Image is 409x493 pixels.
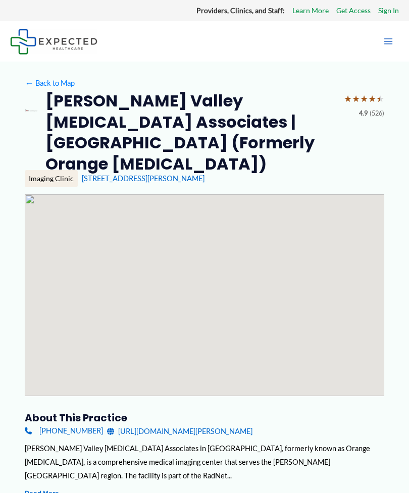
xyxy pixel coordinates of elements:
[25,442,384,482] div: [PERSON_NAME] Valley [MEDICAL_DATA] Associates in [GEOGRAPHIC_DATA], formerly known as Orange [ME...
[370,107,384,120] span: (526)
[25,424,103,438] a: [PHONE_NUMBER]
[376,90,384,107] span: ★
[25,170,78,187] div: Imaging Clinic
[359,107,368,120] span: 4.9
[292,4,329,17] a: Learn More
[360,90,368,107] span: ★
[196,6,285,15] strong: Providers, Clinics, and Staff:
[336,4,371,17] a: Get Access
[368,90,376,107] span: ★
[352,90,360,107] span: ★
[82,174,205,183] a: [STREET_ADDRESS][PERSON_NAME]
[25,411,384,424] h3: About this practice
[45,90,336,174] h2: [PERSON_NAME] Valley [MEDICAL_DATA] Associates | [GEOGRAPHIC_DATA] (Formerly Orange [MEDICAL_DATA])
[25,76,75,90] a: ←Back to Map
[378,4,399,17] a: Sign In
[107,424,252,438] a: [URL][DOMAIN_NAME][PERSON_NAME]
[378,31,399,52] button: Main menu toggle
[344,90,352,107] span: ★
[25,79,34,88] span: ←
[10,29,97,54] img: Expected Healthcare Logo - side, dark font, small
